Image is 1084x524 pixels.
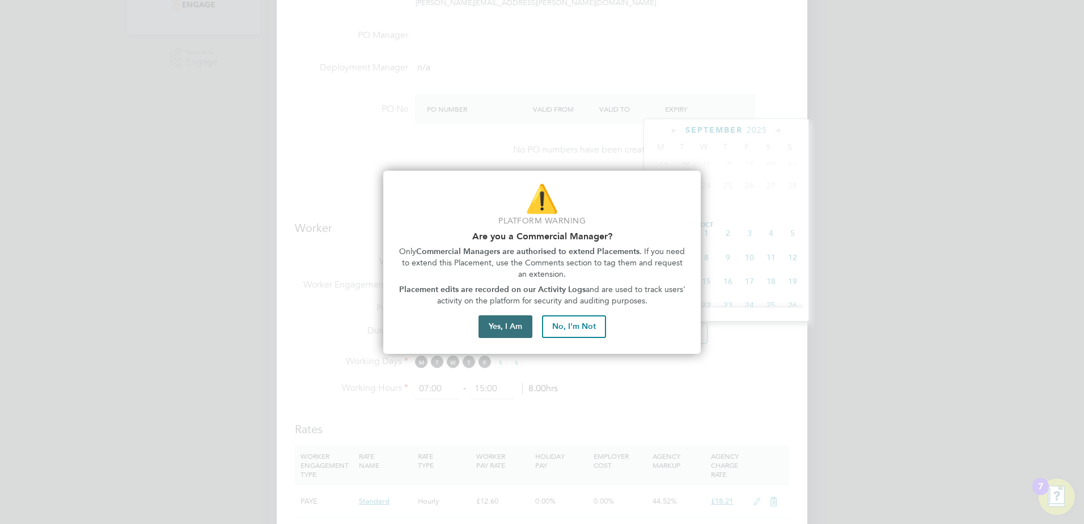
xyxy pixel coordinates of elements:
span: Only [399,247,416,256]
p: ⚠️ [397,180,687,218]
button: Yes, I Am [479,315,532,338]
button: No, I'm Not [542,315,606,338]
div: Are you part of the Commercial Team? [383,171,701,354]
strong: Placement edits are recorded on our Activity Logs [399,285,586,294]
span: . If you need to extend this Placement, use the Comments section to tag them and request an exten... [402,247,688,278]
h2: Are you a Commercial Manager? [397,231,687,242]
p: Platform Warning [397,215,687,227]
strong: Commercial Managers are authorised to extend Placements [416,247,640,256]
span: and are used to track users' activity on the platform for security and auditing purposes. [437,285,688,306]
